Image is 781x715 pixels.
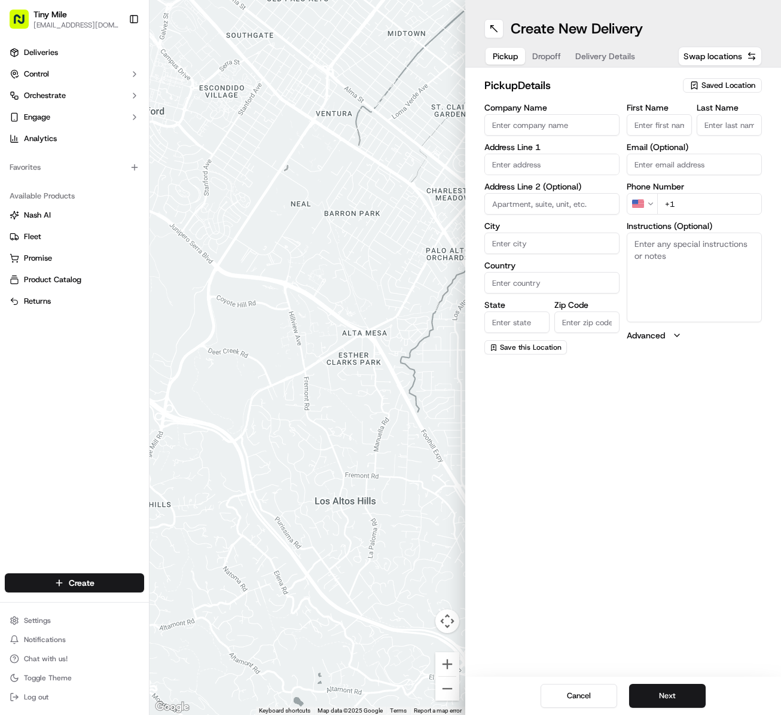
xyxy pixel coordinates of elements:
a: Open this area in Google Maps (opens a new window) [152,699,192,715]
span: Deliveries [24,47,58,58]
button: Zoom in [435,652,459,676]
button: Cancel [541,684,617,708]
div: Start new chat [41,115,196,127]
button: Saved Location [683,77,762,94]
button: Tiny Mile[EMAIL_ADDRESS][DOMAIN_NAME] [5,5,124,33]
div: Available Products [5,187,144,206]
label: First Name [627,103,692,112]
span: Fleet [24,231,41,242]
input: Enter country [484,272,620,294]
h1: Create New Delivery [511,19,643,38]
span: Save this Location [500,343,562,352]
a: 📗Knowledge Base [7,170,96,191]
label: City [484,222,620,230]
a: Powered byPylon [84,203,145,213]
h2: pickup Details [484,77,676,94]
button: Control [5,65,144,84]
span: Returns [24,296,51,307]
div: Favorites [5,158,144,177]
span: Promise [24,253,52,264]
input: Enter zip code [554,311,620,333]
label: Email (Optional) [627,143,762,151]
button: [EMAIL_ADDRESS][DOMAIN_NAME] [33,20,119,30]
a: Fleet [10,231,139,242]
button: Map camera controls [435,609,459,633]
span: Product Catalog [24,274,81,285]
input: Enter phone number [657,193,762,215]
label: Zip Code [554,301,620,309]
p: Welcome 👋 [12,49,218,68]
span: Saved Location [701,80,755,91]
input: Apartment, suite, unit, etc. [484,193,620,215]
span: Notifications [24,635,66,644]
input: Enter state [484,311,550,333]
span: Engage [24,112,50,123]
button: Promise [5,249,144,268]
span: Toggle Theme [24,673,72,683]
button: Settings [5,612,144,629]
button: Create [5,573,144,592]
button: Swap locations [678,47,762,66]
span: Dropoff [532,50,561,62]
span: API Documentation [113,175,192,187]
label: Last Name [697,103,762,112]
a: Promise [10,253,139,264]
button: Save this Location [484,340,567,355]
button: Fleet [5,227,144,246]
a: Returns [10,296,139,307]
span: Orchestrate [24,90,66,101]
input: Enter email address [627,154,762,175]
button: Returns [5,292,144,311]
button: Advanced [627,329,762,341]
span: Create [69,577,94,589]
span: Settings [24,616,51,625]
img: 1736555255976-a54dd68f-1ca7-489b-9aae-adbdc363a1c4 [12,115,33,137]
a: Deliveries [5,43,144,62]
button: Nash AI [5,206,144,225]
span: Control [24,69,49,80]
a: Terms (opens in new tab) [390,707,407,714]
label: Instructions (Optional) [627,222,762,230]
span: Log out [24,692,48,702]
label: State [484,301,550,309]
button: Start new chat [203,119,218,133]
a: Analytics [5,129,144,148]
span: Analytics [24,133,57,144]
span: Knowledge Base [24,175,91,187]
div: 💻 [101,176,111,185]
button: Chat with us! [5,650,144,667]
label: Address Line 1 [484,143,620,151]
input: Enter company name [484,114,620,136]
button: Next [629,684,706,708]
button: Zoom out [435,677,459,701]
input: Got a question? Start typing here... [31,78,215,91]
div: 📗 [12,176,22,185]
span: Chat with us! [24,654,68,664]
span: Delivery Details [575,50,635,62]
label: Advanced [627,329,665,341]
span: Pylon [119,204,145,213]
img: Nash [12,13,36,37]
span: Swap locations [684,50,742,62]
a: Nash AI [10,210,139,221]
button: Tiny Mile [33,8,67,20]
button: Toggle Theme [5,670,144,686]
label: Address Line 2 (Optional) [484,182,620,191]
span: Pickup [493,50,518,62]
a: Report a map error [414,707,462,714]
div: We're available if you need us! [41,127,151,137]
button: Product Catalog [5,270,144,289]
button: Orchestrate [5,86,144,105]
a: 💻API Documentation [96,170,197,191]
button: Engage [5,108,144,127]
span: Nash AI [24,210,51,221]
input: Enter city [484,233,620,254]
label: Phone Number [627,182,762,191]
button: Keyboard shortcuts [259,707,310,715]
input: Enter address [484,154,620,175]
span: Map data ©2025 Google [318,707,383,714]
input: Enter first name [627,114,692,136]
button: Log out [5,689,144,705]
